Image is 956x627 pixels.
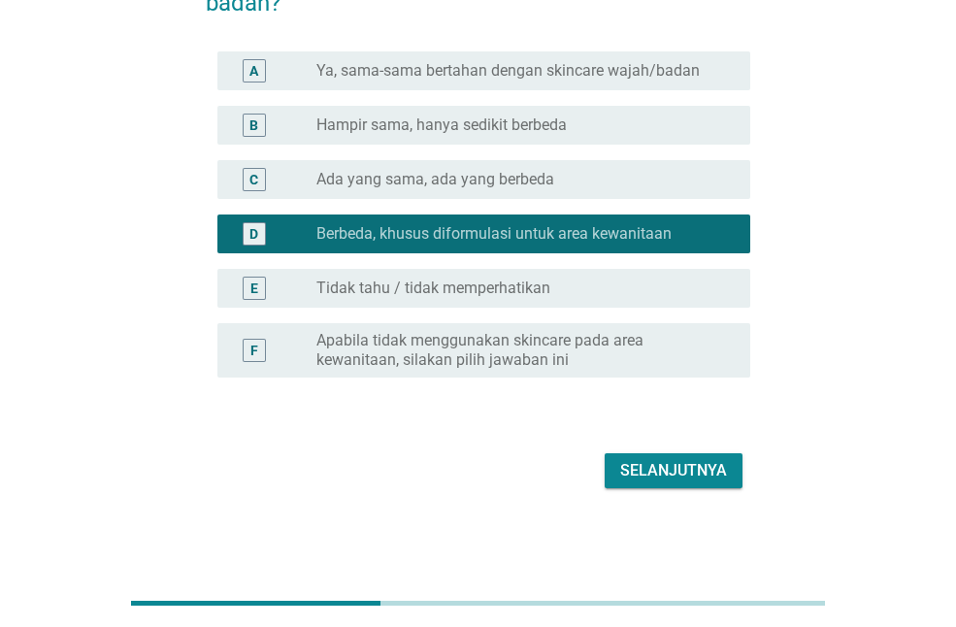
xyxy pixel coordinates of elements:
[249,116,258,132] font: B
[316,61,700,80] font: Ya, sama-sama bertahan dengan skincare wajah/badan
[605,453,742,488] button: Selanjutnya
[250,280,258,295] font: E
[620,461,727,479] font: Selanjutnya
[316,279,550,297] font: Tidak tahu / tidak memperhatikan
[316,170,554,188] font: Ada yang sama, ada yang berbeda
[316,331,643,369] font: Apabila tidak menggunakan skincare pada area kewanitaan, silakan pilih jawaban ini
[316,115,567,134] font: Hampir sama, hanya sedikit berbeda
[249,171,258,186] font: C
[250,342,258,357] font: F
[249,225,258,241] font: D
[316,224,672,243] font: Berbeda, khusus diformulasi untuk area kewanitaan
[249,62,258,78] font: A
